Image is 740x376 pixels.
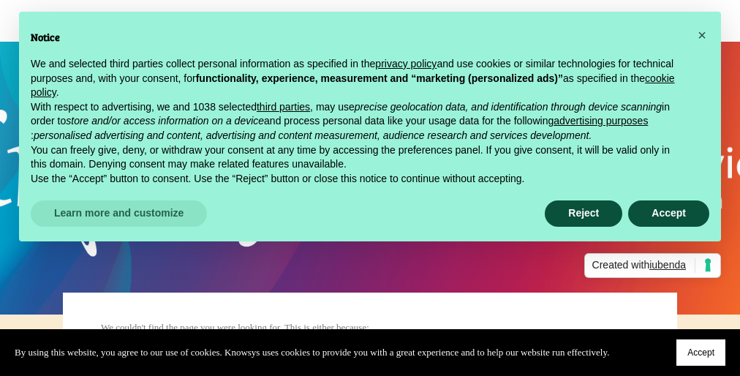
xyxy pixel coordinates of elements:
[375,58,437,69] a: privacy policy
[15,345,609,361] p: By using this website, you agree to our use of cookies. Knowsys uses cookies to provide you with ...
[687,347,714,358] span: Accept
[592,258,695,273] span: Created with
[34,129,592,141] em: personalised advertising and content, advertising and content measurement, audience research and ...
[31,143,686,172] p: You can freely give, deny, or withdraw your consent at any time by accessing the preferences pane...
[649,259,686,271] span: iubenda
[355,101,662,113] em: precise geolocation data, and identification through device scanning
[31,57,686,100] p: We and selected third parties collect personal information as specified in the and use cookies or...
[676,339,725,366] button: Accept
[584,253,721,278] a: Created withiubenda
[554,114,648,129] button: advertising purposes
[545,200,622,227] button: Reject
[31,200,207,227] button: Learn more and customize
[690,23,714,47] button: Close this notice
[257,100,310,115] button: third parties
[196,72,563,84] strong: functionality, experience, measurement and “marketing (personalized ads)”
[628,200,709,227] button: Accept
[31,172,686,187] p: Use the “Accept” button to consent. Use the “Reject” button or close this notice to continue with...
[66,115,264,127] em: store and/or access information on a device
[698,27,706,43] span: ×
[101,320,480,336] p: We couldn't find the page you were looking for. This is either because:
[31,29,686,45] h2: Notice
[31,100,686,143] p: With respect to advertising, we and 1038 selected , may use in order to and process personal data...
[31,72,675,99] a: cookie policy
